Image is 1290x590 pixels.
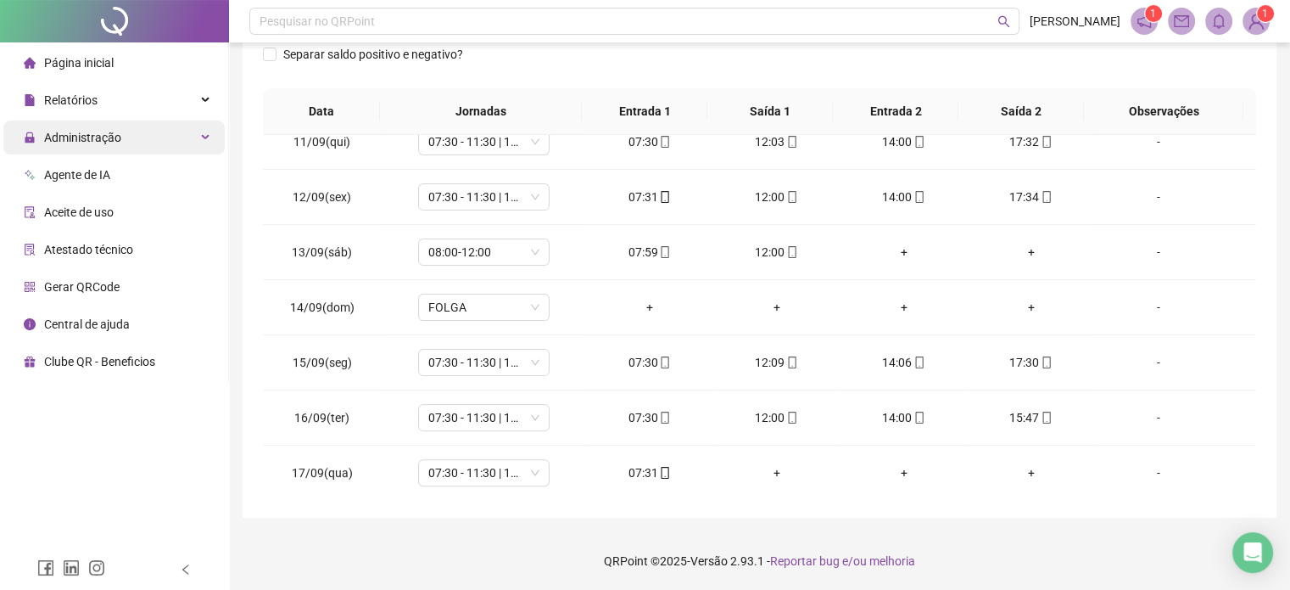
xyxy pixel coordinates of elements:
th: Entrada 1 [582,88,707,135]
span: Central de ajuda [44,317,130,331]
span: mobile [657,136,671,148]
span: Página inicial [44,56,114,70]
span: mail [1174,14,1189,29]
span: mobile [912,136,925,148]
span: mobile [785,357,798,368]
span: 07:30 - 11:30 | 13:30 - 17:30 [428,405,539,430]
span: Gerar QRCode [44,280,120,294]
span: 14/09(dom) [290,301,355,314]
div: 14:06 [854,353,954,372]
div: 17:32 [981,132,1081,151]
span: Versão [690,554,728,568]
span: mobile [657,191,671,203]
div: 12:00 [727,243,827,261]
span: Observações [1097,102,1230,121]
div: 17:34 [981,188,1081,206]
span: 15/09(seg) [293,356,352,369]
span: Separar saldo positivo e negativo? [276,45,470,64]
span: 12/09(sex) [293,190,351,204]
div: 14:00 [854,132,954,151]
div: + [854,464,954,482]
span: mobile [657,467,671,479]
span: bell [1211,14,1226,29]
span: 17/09(qua) [292,466,353,480]
span: Clube QR - Beneficios [44,355,155,368]
div: 07:30 [600,408,700,427]
div: 07:31 [600,464,700,482]
span: Aceite de uso [44,205,114,219]
span: Atestado técnico [44,243,133,256]
div: + [981,243,1081,261]
span: mobile [912,357,925,368]
span: 13/09(sáb) [292,245,352,259]
div: 12:00 [727,188,827,206]
span: instagram [88,559,105,576]
div: Open Intercom Messenger [1232,532,1273,573]
span: solution [24,244,36,256]
span: Relatórios [44,93,98,107]
th: Jornadas [380,88,582,135]
div: 07:31 [600,188,700,206]
span: 07:30 - 11:30 | 13:30 - 17:30 [428,129,539,155]
th: Observações [1084,88,1243,135]
div: 14:00 [854,408,954,427]
div: - [1108,464,1208,482]
span: notification [1136,14,1152,29]
th: Saída 2 [958,88,1084,135]
span: Administração [44,131,121,144]
span: left [180,564,192,576]
span: mobile [1039,136,1053,148]
span: gift [24,356,36,368]
div: + [854,298,954,317]
span: 11/09(qui) [293,135,350,149]
span: lock [24,132,36,143]
span: 07:30 - 11:30 | 13:30 - 17:30 [428,184,539,210]
div: 07:59 [600,243,700,261]
span: Agente de IA [44,168,110,182]
div: 17:30 [981,353,1081,372]
div: - [1108,408,1208,427]
span: qrcode [24,281,36,293]
div: - [1108,353,1208,372]
span: 08:00-12:00 [428,239,539,265]
div: 15:47 [981,408,1081,427]
span: mobile [1039,357,1053,368]
span: facebook [37,559,54,576]
div: - [1108,132,1208,151]
th: Data [263,88,380,135]
span: mobile [912,412,925,424]
span: mobile [785,136,798,148]
div: 14:00 [854,188,954,206]
div: 12:03 [727,132,827,151]
div: + [981,298,1081,317]
div: - [1108,243,1208,261]
div: 07:30 [600,132,700,151]
span: audit [24,206,36,218]
span: 1 [1262,8,1268,20]
span: Reportar bug e/ou melhoria [770,554,915,568]
div: - [1108,188,1208,206]
span: file [24,94,36,106]
th: Saída 1 [707,88,833,135]
span: info-circle [24,318,36,330]
span: [PERSON_NAME] [1030,12,1120,31]
span: search [997,15,1010,28]
span: mobile [657,357,671,368]
span: FOLGA [428,295,539,320]
span: mobile [785,246,798,258]
img: 79420 [1243,8,1269,34]
span: mobile [785,191,798,203]
span: mobile [1039,191,1053,203]
span: 1 [1150,8,1156,20]
div: - [1108,298,1208,317]
span: 07:30 - 11:30 | 13:30 - 17:30 [428,460,539,486]
span: home [24,57,36,69]
span: 16/09(ter) [294,411,349,424]
div: + [727,298,827,317]
div: + [600,298,700,317]
div: 12:00 [727,408,827,427]
span: mobile [912,191,925,203]
div: 12:09 [727,353,827,372]
div: + [854,243,954,261]
span: 07:30 - 11:30 | 13:30 - 17:30 [428,350,539,375]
